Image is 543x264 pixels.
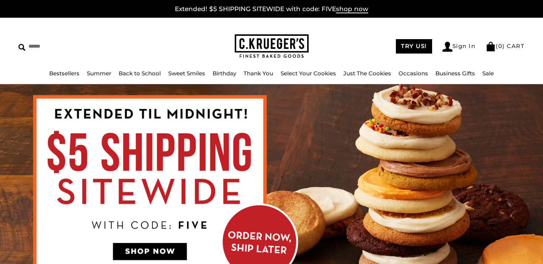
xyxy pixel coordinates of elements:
[235,34,309,58] img: C.KRUEGER'S
[87,70,111,77] a: Summer
[175,5,368,13] a: Extended! $5 SHIPPING SITEWIDE with code: FIVEshop now
[49,70,79,77] a: Bestsellers
[213,70,236,77] a: Birthday
[281,70,336,77] a: Select Your Cookies
[343,70,391,77] a: Just The Cookies
[18,41,138,52] input: Search
[486,42,525,49] a: (0) CART
[435,70,475,77] a: Business Gifts
[396,39,432,54] a: TRY US!
[442,42,452,52] img: Account
[119,70,161,77] a: Back to School
[482,70,494,77] a: Sale
[244,70,273,77] a: Thank You
[442,42,476,52] a: Sign In
[486,42,496,51] img: Bag
[336,5,368,13] span: shop now
[18,44,26,51] img: Search
[498,42,503,49] span: 0
[398,70,428,77] a: Occasions
[168,70,205,77] a: Sweet Smiles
